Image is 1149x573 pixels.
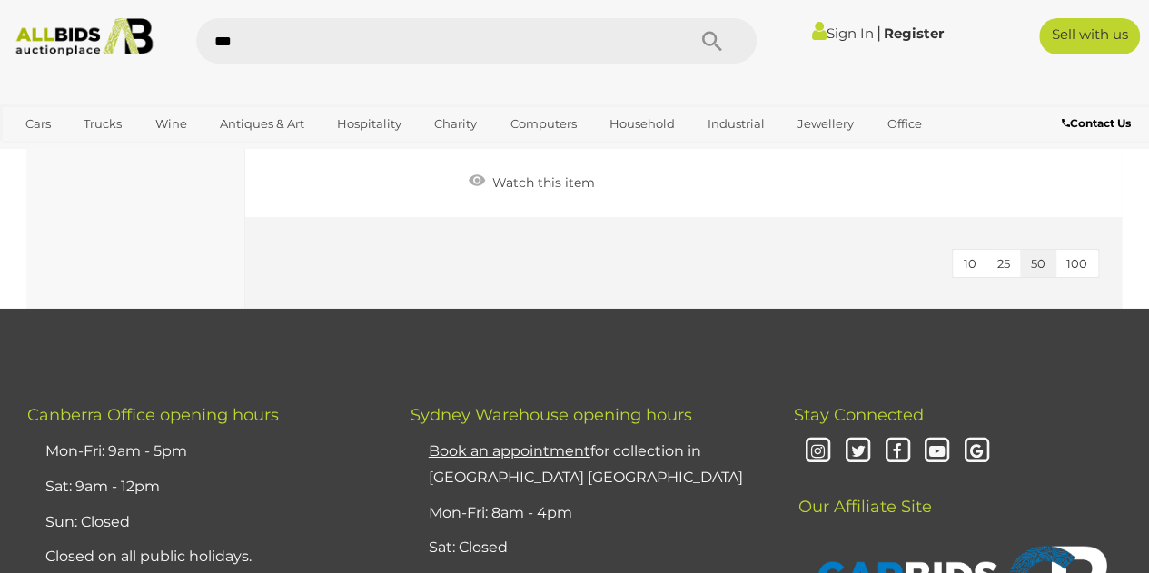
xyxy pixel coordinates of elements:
a: Contact Us [1062,114,1135,133]
a: Wine [143,109,198,139]
li: Sun: Closed [41,505,365,540]
button: 10 [953,250,987,278]
li: Sat: Closed [424,530,748,566]
a: Computers [498,109,588,139]
a: Household [598,109,687,139]
button: Search [666,18,757,64]
i: Youtube [921,436,953,468]
a: Charity [422,109,489,139]
img: Allbids.com.au [8,18,160,56]
a: Sports [14,139,74,169]
i: Google [961,436,993,468]
span: | [877,23,881,43]
button: 50 [1020,250,1056,278]
a: [GEOGRAPHIC_DATA] [84,139,236,169]
a: Sell with us [1039,18,1140,54]
a: Cars [14,109,63,139]
i: Instagram [802,436,834,468]
b: Contact Us [1062,116,1131,130]
a: Watch this item [464,167,599,194]
span: 10 [964,256,976,271]
button: 25 [986,250,1021,278]
u: Book an appointment [429,442,590,459]
span: Watch this item [488,174,595,191]
li: Mon-Fri: 9am - 5pm [41,434,365,469]
span: 100 [1066,256,1087,271]
li: Mon-Fri: 8am - 4pm [424,496,748,531]
i: Twitter [842,436,874,468]
li: Sat: 9am - 12pm [41,469,365,505]
a: Antiques & Art [208,109,316,139]
button: 100 [1055,250,1098,278]
span: Sydney Warehouse opening hours [411,405,692,425]
a: Sign In [812,25,874,42]
span: Stay Connected [793,405,923,425]
a: Register [884,25,944,42]
a: Industrial [696,109,777,139]
span: Canberra Office opening hours [27,405,279,425]
a: Hospitality [325,109,413,139]
a: Jewellery [786,109,866,139]
span: 50 [1031,256,1045,271]
a: Book an appointmentfor collection in [GEOGRAPHIC_DATA] [GEOGRAPHIC_DATA] [429,442,743,486]
a: Office [875,109,933,139]
a: Trucks [72,109,134,139]
span: Our Affiliate Site [793,469,931,517]
span: 25 [997,256,1010,271]
i: Facebook [882,436,914,468]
